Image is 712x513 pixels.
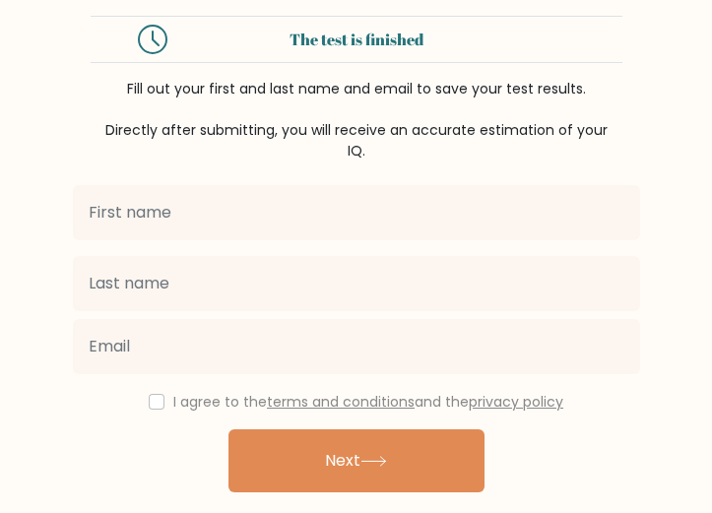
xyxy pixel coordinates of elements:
[267,392,415,412] a: terms and conditions
[173,392,563,412] label: I agree to the and the
[73,319,640,374] input: Email
[91,79,622,161] div: Fill out your first and last name and email to save your test results. Directly after submitting,...
[73,256,640,311] input: Last name
[469,392,563,412] a: privacy policy
[73,185,640,240] input: First name
[228,429,485,492] button: Next
[191,28,522,51] div: The test is finished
